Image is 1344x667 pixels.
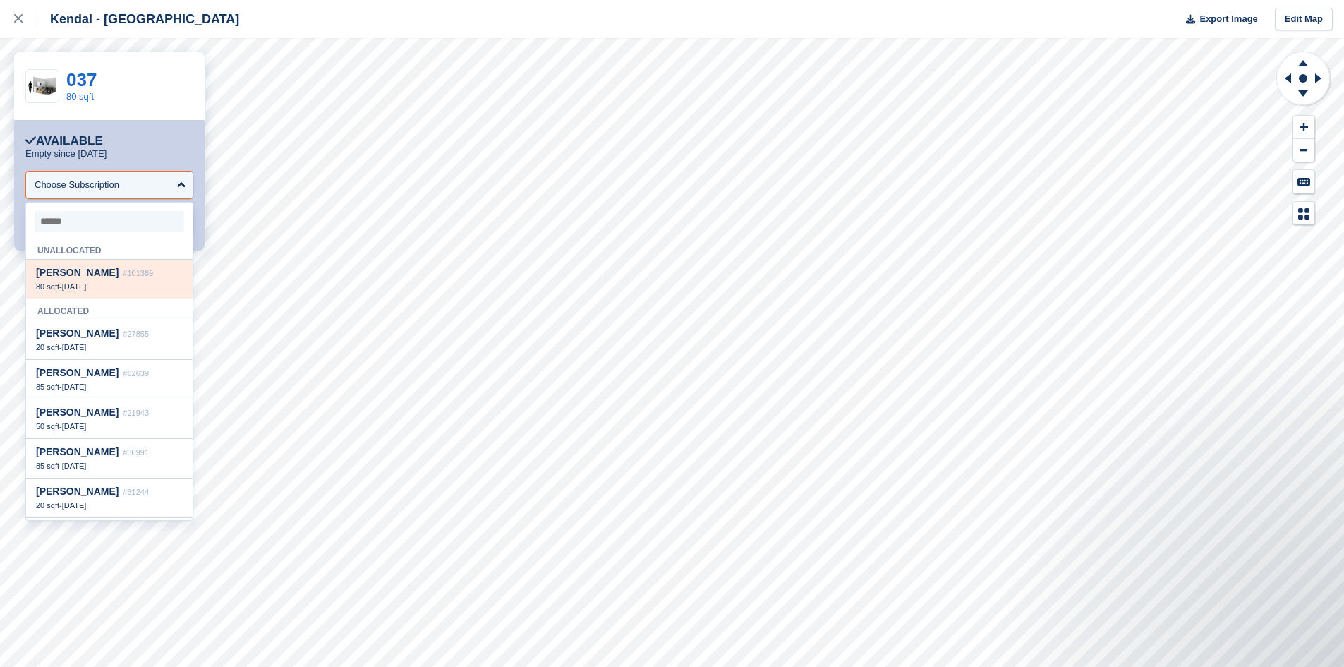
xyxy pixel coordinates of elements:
[123,448,149,457] span: #30991
[1293,170,1314,193] button: Keyboard Shortcuts
[36,486,119,497] span: [PERSON_NAME]
[36,407,119,418] span: [PERSON_NAME]
[1293,202,1314,225] button: Map Legend
[37,11,239,28] div: Kendal - [GEOGRAPHIC_DATA]
[1275,8,1333,31] a: Edit Map
[26,238,193,260] div: Unallocated
[36,342,183,352] div: -
[36,343,59,351] span: 20 sqft
[123,369,149,378] span: #62639
[1293,116,1314,139] button: Zoom In
[62,383,87,391] span: [DATE]
[36,446,119,457] span: [PERSON_NAME]
[36,500,183,510] div: -
[36,282,183,292] div: -
[62,462,87,470] span: [DATE]
[36,501,59,510] span: 20 sqft
[62,422,87,431] span: [DATE]
[25,134,103,148] div: Available
[1177,8,1258,31] button: Export Image
[62,282,87,291] span: [DATE]
[36,267,119,278] span: [PERSON_NAME]
[36,461,183,471] div: -
[123,409,149,417] span: #21943
[66,69,97,90] a: 037
[123,269,153,277] span: #101369
[1199,12,1257,26] span: Export Image
[36,462,59,470] span: 85 sqft
[26,74,59,99] img: 75-sqft-unit%20(1).jpg
[25,148,107,160] p: Empty since [DATE]
[123,488,149,496] span: #31244
[36,328,119,339] span: [PERSON_NAME]
[36,282,59,291] span: 80 sqft
[123,330,149,338] span: #27855
[36,421,183,431] div: -
[36,422,59,431] span: 50 sqft
[36,383,59,391] span: 85 sqft
[35,178,119,192] div: Choose Subscription
[66,91,94,102] a: 80 sqft
[1293,139,1314,162] button: Zoom Out
[62,343,87,351] span: [DATE]
[36,367,119,378] span: [PERSON_NAME]
[62,501,87,510] span: [DATE]
[36,382,183,392] div: -
[26,299,193,320] div: Allocated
